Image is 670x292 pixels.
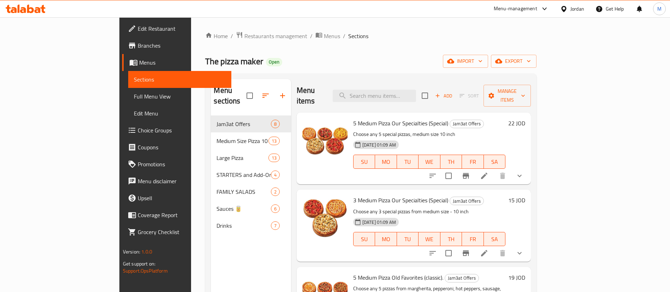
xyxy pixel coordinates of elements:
[378,157,394,167] span: MO
[302,118,348,163] img: 5 Medium Pizza Our Specialties (Special)
[242,88,257,103] span: Select all sections
[138,211,226,219] span: Coverage Report
[217,137,268,145] span: Medium Size Pizza 10 inch
[211,149,291,166] div: Large Pizza13
[271,171,280,179] div: items
[356,157,372,167] span: SU
[269,155,279,161] span: 13
[271,205,279,212] span: 6
[657,5,662,13] span: M
[353,195,448,205] span: 3 Medium Pizza Our Specialties (Special)
[515,249,524,257] svg: Show Choices
[315,31,340,41] a: Menus
[441,246,456,261] span: Select to update
[122,122,231,139] a: Choice Groups
[465,234,481,244] span: FR
[122,139,231,156] a: Coupons
[419,232,440,246] button: WE
[511,167,528,184] button: show more
[397,232,419,246] button: TU
[462,155,484,169] button: FR
[217,187,271,196] span: FAMILY SALADS
[348,32,368,40] span: Sections
[417,88,432,103] span: Select section
[271,187,280,196] div: items
[375,232,397,246] button: MO
[123,266,168,275] a: Support.OpsPlatform
[570,5,584,13] div: Jordan
[449,57,482,66] span: import
[236,31,307,41] a: Restaurants management
[424,167,441,184] button: sort-choices
[211,217,291,234] div: Drinks7
[353,155,375,169] button: SU
[128,88,231,105] a: Full Menu View
[122,224,231,240] a: Grocery Checklist
[297,85,324,106] h2: Menu items
[484,85,531,107] button: Manage items
[484,155,505,169] button: SA
[480,172,488,180] a: Edit menu item
[378,234,394,244] span: MO
[138,194,226,202] span: Upsell
[217,204,271,213] span: Sauces 🥫
[487,234,503,244] span: SA
[494,167,511,184] button: delete
[122,37,231,54] a: Branches
[217,221,271,230] span: Drinks
[360,142,399,148] span: [DATE] 01:09 AM
[353,232,375,246] button: SU
[424,245,441,262] button: sort-choices
[141,247,152,256] span: 1.0.0
[480,249,488,257] a: Edit menu item
[244,32,307,40] span: Restaurants management
[494,245,511,262] button: delete
[211,183,291,200] div: FAMILY SALADS2
[138,177,226,185] span: Menu disclaimer
[457,167,474,184] button: Branch-specific-item
[134,109,226,118] span: Edit Menu
[139,58,226,67] span: Menus
[445,274,479,282] div: Jam3at Offers
[211,166,291,183] div: STARTERS and Add-Ons4
[494,5,537,13] div: Menu-management
[269,138,279,144] span: 13
[211,132,291,149] div: Medium Size Pizza 10 inch13
[455,90,484,101] span: Select section first
[491,55,536,68] button: export
[511,245,528,262] button: show more
[211,113,291,237] nav: Menu sections
[508,118,525,128] h6: 22 JOD
[515,172,524,180] svg: Show Choices
[211,200,291,217] div: Sauces 🥫6
[441,168,456,183] span: Select to update
[445,274,479,282] span: Jam3at Offers
[211,115,291,132] div: Jam3at Offers8
[432,90,455,101] button: Add
[274,87,291,104] button: Add section
[353,207,505,216] p: Choose any 3 special pizzas from medium size - 10 inch
[443,55,488,68] button: import
[217,154,268,162] span: Large Pizza
[421,234,437,244] span: WE
[122,156,231,173] a: Promotions
[122,207,231,224] a: Coverage Report
[138,41,226,50] span: Branches
[266,59,282,65] span: Open
[138,143,226,151] span: Coupons
[122,190,231,207] a: Upsell
[134,92,226,101] span: Full Menu View
[268,154,280,162] div: items
[375,155,397,169] button: MO
[266,58,282,66] div: Open
[128,105,231,122] a: Edit Menu
[356,234,372,244] span: SU
[123,259,155,268] span: Get support on:
[138,126,226,135] span: Choice Groups
[217,120,271,128] span: Jam3at Offers
[465,157,481,167] span: FR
